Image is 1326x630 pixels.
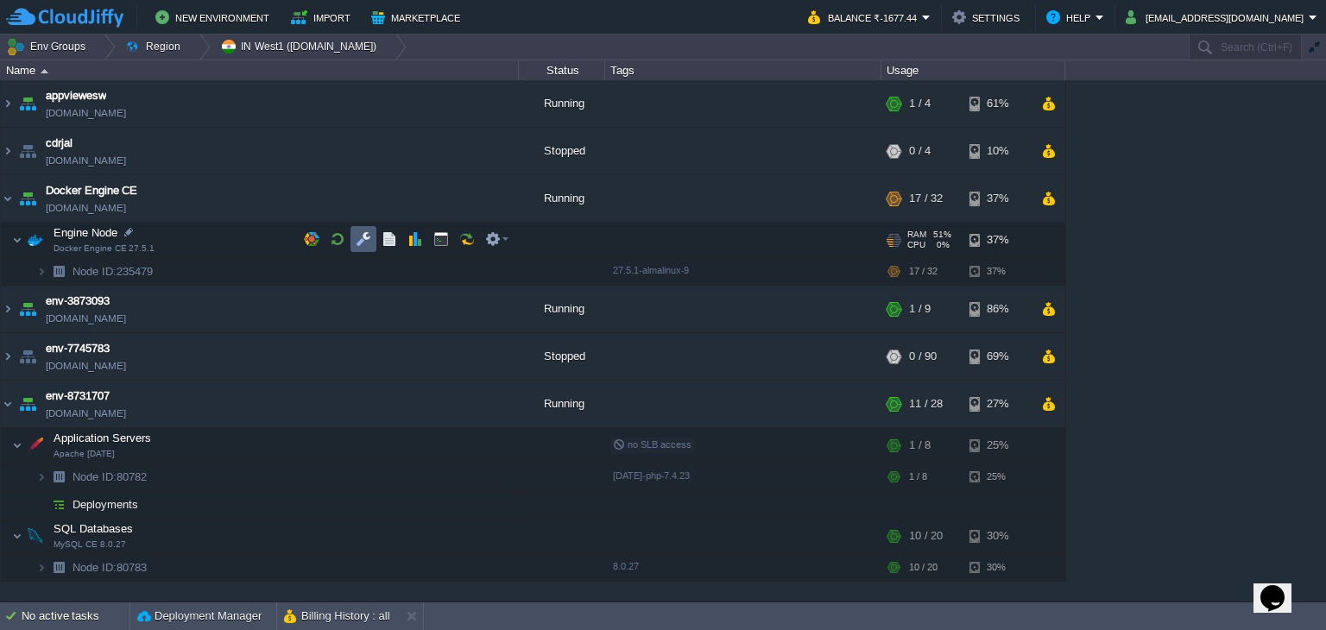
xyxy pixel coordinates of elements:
[519,80,605,127] div: Running
[519,381,605,427] div: Running
[909,258,938,285] div: 17 / 32
[16,381,40,427] img: AMDAwAAAACH5BAEAAAAALAAAAAABAAEAAAICRAEAOw==
[125,35,186,59] button: Region
[23,519,47,553] img: AMDAwAAAACH5BAEAAAAALAAAAAABAAEAAAICRAEAOw==
[46,152,126,169] a: [DOMAIN_NAME]
[969,128,1026,174] div: 10%
[1,80,15,127] img: AMDAwAAAACH5BAEAAAAALAAAAAABAAEAAAICRAEAOw==
[6,7,123,28] img: CloudJiffy
[16,286,40,332] img: AMDAwAAAACH5BAEAAAAALAAAAAABAAEAAAICRAEAOw==
[12,428,22,463] img: AMDAwAAAACH5BAEAAAAALAAAAAABAAEAAAICRAEAOw==
[1,333,15,380] img: AMDAwAAAACH5BAEAAAAALAAAAAABAAEAAAICRAEAOw==
[882,60,1064,80] div: Usage
[909,175,943,222] div: 17 / 32
[613,439,691,450] span: no SLB access
[969,554,1026,581] div: 30%
[520,60,604,80] div: Status
[969,80,1026,127] div: 61%
[969,286,1026,332] div: 86%
[1,128,15,174] img: AMDAwAAAACH5BAEAAAAALAAAAAABAAEAAAICRAEAOw==
[71,497,141,512] a: Deployments
[1253,561,1309,613] iframe: chat widget
[291,7,356,28] button: Import
[23,223,47,257] img: AMDAwAAAACH5BAEAAAAALAAAAAABAAEAAAICRAEAOw==
[155,7,275,28] button: New Environment
[36,491,47,518] img: AMDAwAAAACH5BAEAAAAALAAAAAABAAEAAAICRAEAOw==
[969,258,1026,285] div: 37%
[73,265,117,278] span: Node ID:
[909,463,927,490] div: 1 / 8
[73,561,117,574] span: Node ID:
[1126,7,1309,28] button: [EMAIL_ADDRESS][DOMAIN_NAME]
[907,240,925,250] span: CPU
[933,230,951,240] span: 51%
[1,381,15,427] img: AMDAwAAAACH5BAEAAAAALAAAAAABAAEAAAICRAEAOw==
[52,432,154,444] a: Application ServersApache [DATE]
[907,230,926,240] span: RAM
[46,135,73,152] span: cdrjal
[12,223,22,257] img: AMDAwAAAACH5BAEAAAAALAAAAAABAAEAAAICRAEAOw==
[969,463,1026,490] div: 25%
[46,104,126,122] a: [DOMAIN_NAME]
[909,554,938,581] div: 10 / 20
[16,128,40,174] img: AMDAwAAAACH5BAEAAAAALAAAAAABAAEAAAICRAEAOw==
[969,428,1026,463] div: 25%
[519,128,605,174] div: Stopped
[46,310,126,327] a: [DOMAIN_NAME]
[52,226,120,239] a: Engine NodeDocker Engine CE 27.5.1
[36,463,47,490] img: AMDAwAAAACH5BAEAAAAALAAAAAABAAEAAAICRAEAOw==
[36,554,47,581] img: AMDAwAAAACH5BAEAAAAALAAAAAABAAEAAAICRAEAOw==
[969,519,1026,553] div: 30%
[52,225,120,240] span: Engine Node
[71,560,149,575] a: Node ID:80783
[12,519,22,553] img: AMDAwAAAACH5BAEAAAAALAAAAAABAAEAAAICRAEAOw==
[71,469,149,484] span: 80782
[54,539,126,550] span: MySQL CE 8.0.27
[284,608,390,625] button: Billing History : all
[46,357,126,375] a: [DOMAIN_NAME]
[6,35,92,59] button: Env Groups
[909,80,931,127] div: 1 / 4
[71,264,155,279] a: Node ID:235479
[1,175,15,222] img: AMDAwAAAACH5BAEAAAAALAAAAAABAAEAAAICRAEAOw==
[909,333,937,380] div: 0 / 90
[46,387,110,405] a: env-8731707
[613,470,690,481] span: [DATE]-php-7.4.23
[47,554,71,581] img: AMDAwAAAACH5BAEAAAAALAAAAAABAAEAAAICRAEAOw==
[16,333,40,380] img: AMDAwAAAACH5BAEAAAAALAAAAAABAAEAAAICRAEAOw==
[46,293,110,310] span: env-3873093
[46,405,126,422] a: [DOMAIN_NAME]
[47,258,71,285] img: AMDAwAAAACH5BAEAAAAALAAAAAABAAEAAAICRAEAOw==
[220,35,382,59] button: IN West1 ([DOMAIN_NAME])
[47,491,71,518] img: AMDAwAAAACH5BAEAAAAALAAAAAABAAEAAAICRAEAOw==
[932,240,950,250] span: 0%
[1,286,15,332] img: AMDAwAAAACH5BAEAAAAALAAAAAABAAEAAAICRAEAOw==
[41,69,48,73] img: AMDAwAAAACH5BAEAAAAALAAAAAABAAEAAAICRAEAOw==
[71,469,149,484] a: Node ID:80782
[23,428,47,463] img: AMDAwAAAACH5BAEAAAAALAAAAAABAAEAAAICRAEAOw==
[613,265,689,275] span: 27.5.1-almalinux-9
[71,264,155,279] span: 235479
[46,182,137,199] a: Docker Engine CE
[371,7,465,28] button: Marketplace
[952,7,1025,28] button: Settings
[22,602,129,630] div: No active tasks
[808,7,922,28] button: Balance ₹-1677.44
[969,175,1026,222] div: 37%
[52,431,154,445] span: Application Servers
[519,286,605,332] div: Running
[46,340,110,357] a: env-7745783
[16,175,40,222] img: AMDAwAAAACH5BAEAAAAALAAAAAABAAEAAAICRAEAOw==
[909,428,931,463] div: 1 / 8
[54,449,115,459] span: Apache [DATE]
[47,463,71,490] img: AMDAwAAAACH5BAEAAAAALAAAAAABAAEAAAICRAEAOw==
[519,333,605,380] div: Stopped
[519,175,605,222] div: Running
[46,87,106,104] a: appviewesw
[52,521,136,536] span: SQL Databases
[71,560,149,575] span: 80783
